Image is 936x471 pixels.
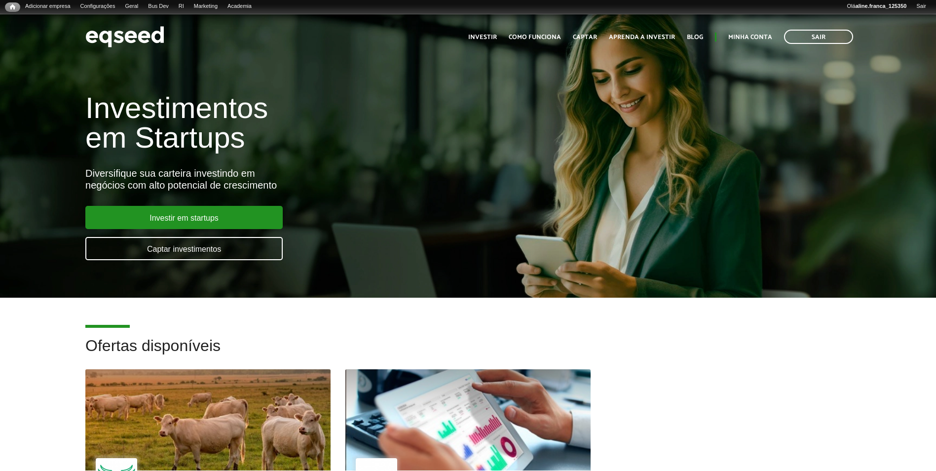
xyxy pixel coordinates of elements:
div: Diversifique sua carteira investindo em negócios com alto potencial de crescimento [85,167,539,191]
a: Blog [687,34,703,40]
a: Investir [468,34,497,40]
h2: Ofertas disponíveis [85,337,851,369]
a: Geral [120,2,143,10]
a: Sair [911,2,931,10]
span: Início [10,3,15,10]
h1: Investimentos em Startups [85,93,539,153]
a: Captar investimentos [85,237,283,260]
a: Aprenda a investir [609,34,675,40]
a: Bus Dev [143,2,174,10]
a: RI [174,2,189,10]
a: Academia [223,2,257,10]
a: Oláaline.franca_125350 [842,2,912,10]
a: Início [5,2,20,12]
a: Adicionar empresa [20,2,75,10]
a: Marketing [189,2,223,10]
a: Minha conta [728,34,772,40]
a: Como funciona [509,34,561,40]
a: Investir em startups [85,206,283,229]
img: EqSeed [85,24,164,50]
a: Configurações [75,2,120,10]
a: Sair [784,30,853,44]
a: Captar [573,34,597,40]
strong: aline.franca_125350 [856,3,907,9]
